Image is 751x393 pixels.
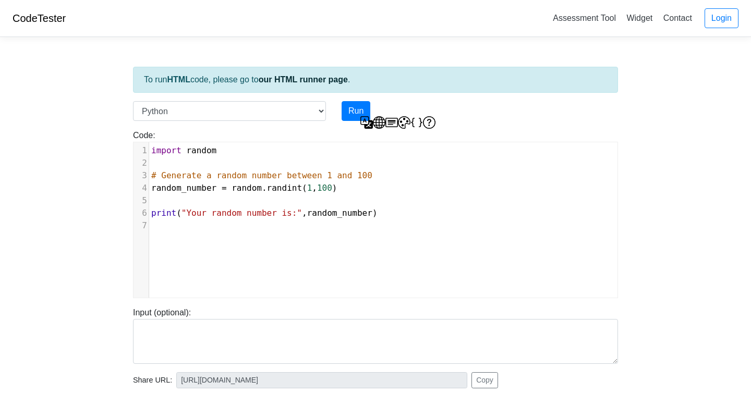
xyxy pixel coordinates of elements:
a: Login [705,8,738,28]
div: 5 [134,194,149,207]
span: import [151,145,181,155]
strong: HTML [167,75,190,84]
div: 1 [134,144,149,157]
div: Code: [125,129,626,298]
span: Share URL: [133,375,172,386]
span: # Generate a random number between 1 and 100 [151,170,372,180]
div: To run code, please go to . [133,67,618,93]
div: Input (optional): [125,306,626,364]
span: randint [267,183,302,193]
span: . ( , ) [151,183,337,193]
span: 100 [317,183,332,193]
a: our HTML runner page [259,75,348,84]
div: 6 [134,207,149,219]
span: random_number [151,183,216,193]
div: 7 [134,219,149,232]
span: ( , ) [151,208,378,218]
div: 4 [134,182,149,194]
a: CodeTester [13,13,66,24]
div: 2 [134,157,149,169]
button: Run [342,101,370,121]
span: 1 [307,183,312,193]
input: No share available yet [176,372,467,388]
span: "Your random number is:" [181,208,302,218]
a: Assessment Tool [549,9,620,27]
span: random [232,183,262,193]
span: = [222,183,227,193]
span: random_number [307,208,372,218]
a: Widget [622,9,657,27]
span: print [151,208,176,218]
button: Copy [471,372,498,388]
span: random [186,145,216,155]
div: 3 [134,169,149,182]
a: Contact [659,9,696,27]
